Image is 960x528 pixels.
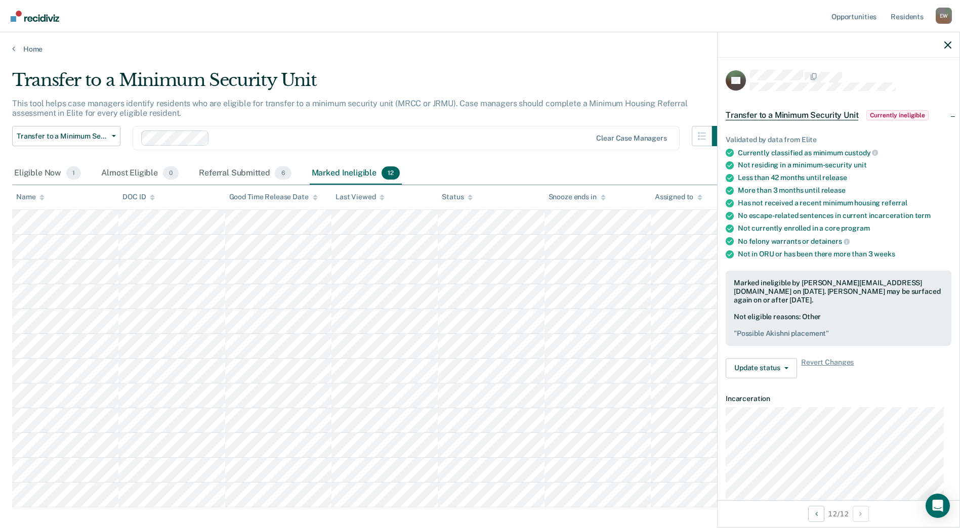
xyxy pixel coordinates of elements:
span: 0 [163,166,179,180]
div: Not currently enrolled in a core [738,224,951,233]
div: No escape-related sentences in current incarceration [738,211,951,220]
span: custody [845,149,879,157]
div: Clear case managers [596,134,666,143]
span: referral [882,199,907,207]
div: Name [16,193,45,201]
div: E W [936,8,952,24]
button: Next Opportunity [853,506,869,522]
span: release [822,173,847,182]
span: term [915,211,931,219]
div: 12 / 12 [718,500,959,527]
button: Profile dropdown button [936,8,952,24]
dt: Incarceration [726,394,951,403]
p: This tool helps case managers identify residents who are eligible for transfer to a minimum secur... [12,99,688,118]
div: Status [442,193,473,201]
span: detainers [811,237,850,245]
div: Currently classified as minimum [738,148,951,157]
div: Transfer to a Minimum Security Unit [12,70,732,99]
div: Validated by data from Elite [726,136,951,144]
span: weeks [874,250,895,258]
div: Has not received a recent minimum housing [738,199,951,207]
div: Last Viewed [336,193,385,201]
span: Transfer to a Minimum Security Unit [17,132,108,141]
div: Not residing in a minimum-security [738,161,951,169]
div: DOC ID [122,193,155,201]
div: Marked ineligible by [PERSON_NAME][EMAIL_ADDRESS][DOMAIN_NAME] on [DATE]. [PERSON_NAME] may be su... [734,279,943,304]
div: Assigned to [655,193,702,201]
div: More than 3 months until [738,186,951,195]
a: Home [12,45,948,54]
span: unit [854,161,866,169]
button: Previous Opportunity [808,506,824,522]
div: Transfer to a Minimum Security UnitCurrently ineligible [718,99,959,131]
img: Recidiviz [11,11,59,22]
span: Currently ineligible [866,110,929,120]
pre: " Possible Akishni placement " [734,329,943,338]
div: Not eligible reasons: Other [734,313,943,338]
div: Referral Submitted [197,162,293,185]
span: 12 [382,166,400,180]
div: Less than 42 months until [738,173,951,182]
span: 6 [275,166,291,180]
div: No felony warrants or [738,237,951,246]
span: Revert Changes [801,358,854,378]
div: Eligible Now [12,162,83,185]
div: Marked Ineligible [310,162,402,185]
div: Good Time Release Date [229,193,318,201]
span: 1 [66,166,81,180]
span: release [821,186,846,194]
span: program [841,224,869,232]
div: Almost Eligible [99,162,181,185]
span: Transfer to a Minimum Security Unit [726,110,858,120]
div: Not in ORU or has been there more than 3 [738,250,951,258]
button: Update status [726,358,797,378]
div: Snooze ends in [549,193,606,201]
div: Open Intercom Messenger [926,494,950,518]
